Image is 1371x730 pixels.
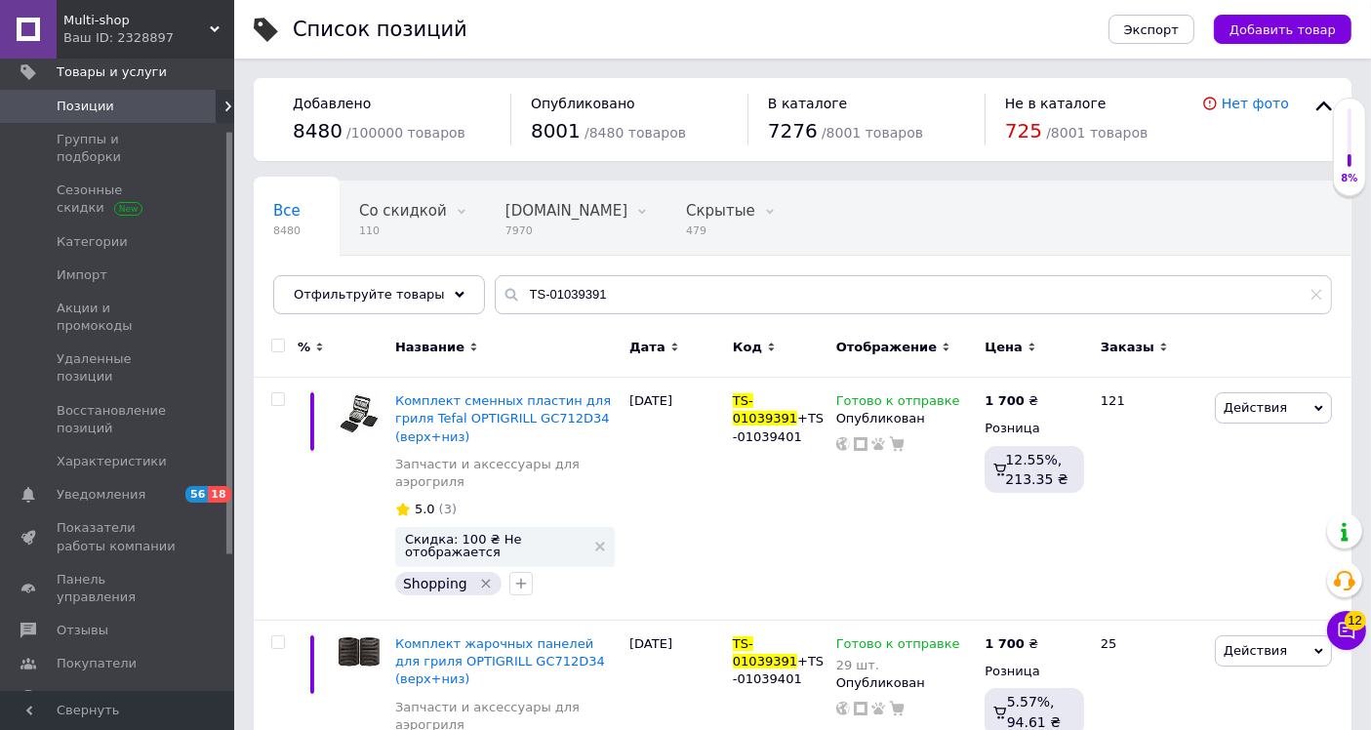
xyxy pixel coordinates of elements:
span: / 100000 товаров [346,125,465,141]
span: Действия [1224,643,1287,658]
div: Ваш ID: 2328897 [63,29,234,47]
span: Покупатели [57,655,137,672]
span: TS-01039391 [733,636,797,669]
a: Запчасти и аксессуары для аэрогриля [395,456,620,491]
span: 7276 [768,119,818,142]
span: Заказы [1101,339,1154,356]
span: Цена [985,339,1023,356]
span: Добавить товар [1230,22,1336,37]
span: Импорт [57,266,107,284]
span: / 8480 товаров [585,125,686,141]
span: 18 [208,486,230,503]
span: Скидка: 100 ₴ Не отображается [405,533,585,558]
span: Экспорт [1124,22,1179,37]
span: Отфильтруйте товары [294,287,445,302]
img: Комплект сменных пластин для гриля Tefal OPTIGRILL GC712D34 (верх+низ) [332,392,385,435]
span: Отзывы [57,622,108,639]
button: Добавить товар [1214,15,1351,44]
span: Не в каталоге [1005,96,1107,111]
span: % [298,339,310,356]
span: Акции и промокоды [57,300,181,335]
span: 7970 [505,223,627,238]
span: Группы и подборки [57,131,181,166]
div: ₴ [985,635,1038,653]
div: 8% [1334,172,1365,185]
span: Удаленные позиции [57,350,181,385]
span: 110 [359,223,447,238]
span: Все [273,202,301,220]
button: Экспорт [1109,15,1194,44]
div: 29 шт. [836,658,960,672]
span: / 8001 товаров [1046,125,1148,141]
a: Комплект жарочных панелей для гриля OPTIGRILL GC712D34 (верх+низ) [395,636,605,686]
span: Панель управления [57,571,181,606]
span: Название [395,339,464,356]
b: 1 700 [985,636,1025,651]
span: Добавлено [293,96,371,111]
span: 8001 [531,119,581,142]
span: Shopping [403,576,467,591]
div: Розница [985,420,1084,437]
span: 479 [686,223,755,238]
span: (3) [439,502,457,516]
span: 5.0 [415,502,435,516]
span: Отображение [836,339,937,356]
span: Со скидкой [359,202,447,220]
span: 8480 [273,223,301,238]
span: 5.57%, 94.61 ₴ [1007,694,1061,729]
div: 121 [1089,378,1210,621]
span: Действия [1224,400,1287,415]
span: 12 [1345,611,1366,630]
span: Код [733,339,762,356]
span: 8480 [293,119,343,142]
input: Поиск по названию позиции, артикулу и поисковым запросам [495,275,1332,314]
span: Опубликовано [531,96,635,111]
div: Розница [985,663,1084,680]
span: Скрытые [686,202,755,220]
span: В каталоге [768,96,847,111]
span: Каталог ProSale [57,689,162,707]
span: Сезонные скидки [57,182,181,217]
span: Готово к отправке [836,393,960,414]
span: 56 [185,486,208,503]
svg: Удалить метку [478,576,494,591]
span: 12.55%, 213.35 ₴ [1005,452,1068,487]
span: Показатели работы компании [57,519,181,554]
span: Категории [57,233,128,251]
span: Уведомления [57,486,145,504]
span: Позиции [57,98,114,115]
span: / 8001 товаров [822,125,923,141]
a: Нет фото [1222,96,1289,111]
span: Опубликованные [273,276,406,294]
div: [DATE] [625,378,728,621]
span: Характеристики [57,453,167,470]
div: ₴ [985,392,1038,410]
b: 1 700 [985,393,1025,408]
span: TS-01039391 [733,393,797,426]
span: Готово к отправке [836,636,960,657]
span: [DOMAIN_NAME] [505,202,627,220]
button: Чат с покупателем12 [1327,611,1366,650]
span: Multi-shop [63,12,210,29]
div: Опубликован [836,410,976,427]
div: Опубликован [836,674,976,692]
span: Товары и услуги [57,63,167,81]
span: +TS-01039401 [733,411,824,443]
span: Восстановление позиций [57,402,181,437]
a: Комплект сменных пластин для гриля Tefal OPTIGRILL GC712D34 (верх+низ) [395,393,611,443]
img: Комплект жарочных панелей для гриля OPTIGRILL GC712D34 (верх+низ) [332,635,385,669]
div: Список позиций [293,20,467,40]
span: 725 [1005,119,1042,142]
span: Дата [629,339,665,356]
